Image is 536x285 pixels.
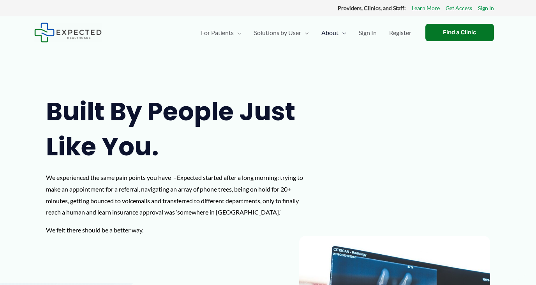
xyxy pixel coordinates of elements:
[201,19,234,46] span: For Patients
[359,19,377,46] span: Sign In
[412,3,440,13] a: Learn More
[321,19,339,46] span: About
[195,19,248,46] a: For PatientsMenu Toggle
[46,172,312,218] p: We experienced the same pain points you have –
[34,23,102,42] img: Expected Healthcare Logo - side, dark font, small
[301,19,309,46] span: Menu Toggle
[254,19,301,46] span: Solutions by User
[478,3,494,13] a: Sign In
[46,224,312,236] p: We felt there should be a better way.
[234,19,242,46] span: Menu Toggle
[389,19,411,46] span: Register
[248,19,315,46] a: Solutions by UserMenu Toggle
[425,24,494,41] a: Find a Clinic
[353,19,383,46] a: Sign In
[195,19,418,46] nav: Primary Site Navigation
[315,19,353,46] a: AboutMenu Toggle
[338,5,406,11] strong: Providers, Clinics, and Staff:
[339,19,346,46] span: Menu Toggle
[383,19,418,46] a: Register
[46,94,312,164] h1: Built by people just like you.
[446,3,472,13] a: Get Access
